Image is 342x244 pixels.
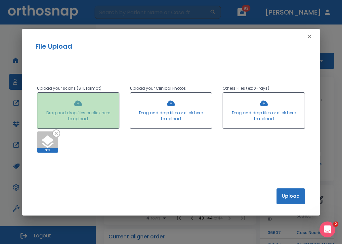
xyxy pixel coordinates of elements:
[333,221,338,227] span: 2
[320,221,335,237] iframe: Intercom live chat
[130,84,212,92] p: Upload your Clinical Photos
[223,84,305,92] p: Others Files (ex: X-rays)
[37,148,58,153] span: STL
[37,84,119,92] p: Upload your scans (STL format)
[277,188,305,204] button: Upload
[35,41,307,51] h2: File Upload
